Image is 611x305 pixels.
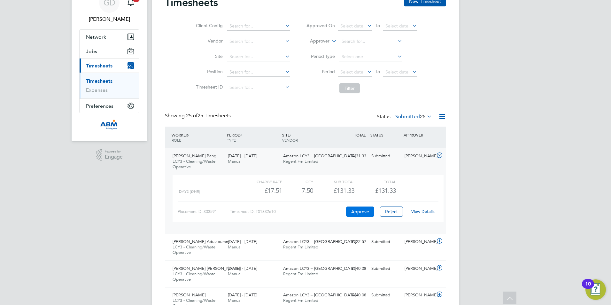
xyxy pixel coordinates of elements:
[227,22,290,31] input: Search for...
[346,207,374,217] button: Approve
[86,78,112,84] a: Timesheets
[230,207,344,217] div: Timesheet ID: TS1832610
[377,113,433,121] div: Status
[340,23,363,29] span: Select date
[194,53,223,59] label: Site
[402,290,435,301] div: [PERSON_NAME]
[188,132,189,137] span: /
[173,271,215,282] span: LCY3 - Cleaning/Waste Operative
[194,23,223,28] label: Client Config
[227,68,290,77] input: Search for...
[225,129,281,146] div: PERIOD
[585,284,591,292] div: 10
[172,137,181,143] span: ROLE
[336,237,369,247] div: £122.57
[170,129,225,146] div: WORKER
[380,207,403,217] button: Reject
[385,69,408,75] span: Select date
[340,69,363,75] span: Select date
[402,237,435,247] div: [PERSON_NAME]
[369,290,402,301] div: Submitted
[194,84,223,90] label: Timesheet ID
[86,103,113,109] span: Preferences
[374,67,382,76] span: To
[290,132,291,137] span: /
[227,83,290,92] input: Search for...
[80,30,139,44] button: Network
[228,271,242,277] span: Manual
[228,239,257,244] span: [DATE] - [DATE]
[354,132,366,137] span: TOTAL
[80,99,139,113] button: Preferences
[228,159,242,164] span: Manual
[105,154,123,160] span: Engage
[301,38,329,44] label: Approver
[173,239,229,244] span: [PERSON_NAME] Adulapuram
[336,263,369,274] div: £140.08
[79,120,139,130] a: Go to home page
[241,178,282,185] div: Charge rate
[228,298,242,303] span: Manual
[194,69,223,74] label: Position
[80,59,139,73] button: Timesheets
[86,34,106,40] span: Network
[420,113,426,120] span: 25
[395,113,432,120] label: Submitted
[282,178,313,185] div: QTY
[283,271,318,277] span: Regent Fm Limited
[283,292,356,298] span: Amazon LCY3 – [GEOGRAPHIC_DATA]
[283,153,356,159] span: Amazon LCY3 – [GEOGRAPHIC_DATA]
[339,52,402,61] input: Select one
[178,207,230,217] div: Placement ID: 303591
[283,159,318,164] span: Regent Fm Limited
[585,279,606,300] button: Open Resource Center, 10 new notifications
[228,244,242,250] span: Manual
[86,48,97,54] span: Jobs
[339,83,360,93] button: Filter
[227,52,290,61] input: Search for...
[339,37,402,46] input: Search for...
[227,137,236,143] span: TYPE
[283,298,318,303] span: Regent Fm Limited
[283,244,318,250] span: Regent Fm Limited
[194,38,223,44] label: Vendor
[173,153,220,159] span: [PERSON_NAME] Bang…
[86,63,112,69] span: Timesheets
[369,263,402,274] div: Submitted
[228,266,257,271] span: [DATE] - [DATE]
[385,23,408,29] span: Select date
[186,113,197,119] span: 25 of
[282,185,313,196] div: 7.50
[306,23,335,28] label: Approved On
[402,129,435,141] div: APPROVER
[336,151,369,161] div: £131.33
[411,209,435,214] a: View Details
[80,73,139,98] div: Timesheets
[241,132,242,137] span: /
[313,178,354,185] div: Sub Total
[173,266,240,271] span: [PERSON_NAME] [PERSON_NAME]
[79,15,139,23] span: Gertrud Deak
[86,87,108,93] a: Expenses
[228,292,257,298] span: [DATE] - [DATE]
[173,244,215,255] span: LCY3 - Cleaning/Waste Operative
[313,185,354,196] div: £131.33
[369,151,402,161] div: Submitted
[281,129,336,146] div: SITE
[96,149,123,161] a: Powered byEngage
[283,266,356,271] span: Amazon LCY3 – [GEOGRAPHIC_DATA]
[165,113,232,119] div: Showing
[228,153,257,159] span: [DATE] - [DATE]
[336,290,369,301] div: £140.08
[173,159,215,169] span: LCY3 - Cleaning/Waste Operative
[354,178,396,185] div: Total
[241,185,282,196] div: £17.51
[306,53,335,59] label: Period Type
[186,113,231,119] span: 25 Timesheets
[179,189,200,194] span: Days (£/HR)
[227,37,290,46] input: Search for...
[369,129,402,141] div: STATUS
[283,239,356,244] span: Amazon LCY3 – [GEOGRAPHIC_DATA]
[375,187,396,194] span: £131.33
[282,137,298,143] span: VENDOR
